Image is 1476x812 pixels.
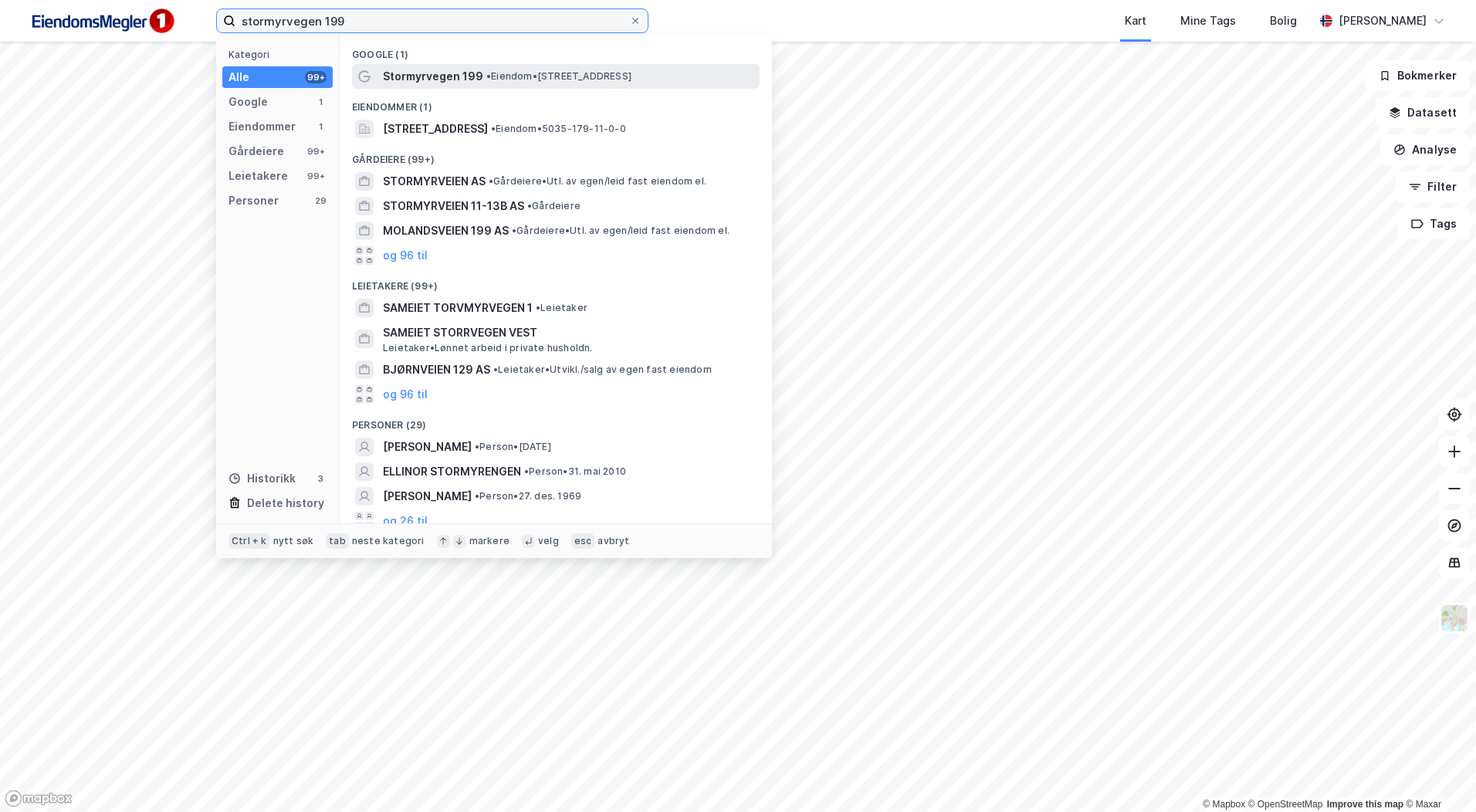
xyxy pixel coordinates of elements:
[314,195,327,207] div: 29
[493,364,712,376] span: Leietaker • Utvikl./salg av egen fast eiendom
[512,225,516,236] span: •
[1339,12,1427,30] div: [PERSON_NAME]
[273,535,314,547] div: nytt søk
[489,175,493,187] span: •
[489,175,706,188] span: Gårdeiere • Utl. av egen/leid fast eiendom el.
[527,200,581,212] span: Gårdeiere
[524,465,626,478] span: Person • 31. mai 2010
[383,385,428,404] button: og 96 til
[1327,799,1403,810] a: Improve this map
[486,70,491,82] span: •
[383,67,483,86] span: Stormyrvegen 199
[475,441,551,453] span: Person • [DATE]
[314,96,327,108] div: 1
[383,360,490,379] span: BJØRNVEIEN 129 AS
[491,123,496,134] span: •
[493,364,498,375] span: •
[383,299,533,317] span: SAMEIET TORVMYRVEGEN 1
[475,490,479,502] span: •
[571,533,595,549] div: esc
[229,469,296,488] div: Historikk
[229,167,288,185] div: Leietakere
[229,93,268,111] div: Google
[25,4,179,39] img: F4PB6Px+NJ5v8B7XTbfpPpyloAAAAASUVORK5CYII=
[383,438,472,456] span: [PERSON_NAME]
[1440,604,1469,633] img: Z
[527,200,532,211] span: •
[491,123,626,135] span: Eiendom • 5035-179-11-0-0
[1125,12,1146,30] div: Kart
[1399,738,1476,812] iframe: Chat Widget
[469,535,509,547] div: markere
[486,70,631,83] span: Eiendom • [STREET_ADDRESS]
[1396,171,1470,202] button: Filter
[383,246,428,265] button: og 96 til
[305,170,327,182] div: 99+
[229,533,270,549] div: Ctrl + k
[340,36,772,64] div: Google (1)
[305,145,327,157] div: 99+
[383,323,753,342] span: SAMEIET STORRVEGEN VEST
[383,487,472,506] span: [PERSON_NAME]
[340,407,772,435] div: Personer (29)
[314,472,327,485] div: 3
[340,268,772,296] div: Leietakere (99+)
[536,302,540,313] span: •
[235,9,629,32] input: Søk på adresse, matrikkel, gårdeiere, leietakere eller personer
[340,89,772,117] div: Eiendommer (1)
[229,191,279,210] div: Personer
[352,535,425,547] div: neste kategori
[1376,97,1470,128] button: Datasett
[538,535,559,547] div: velg
[1203,799,1245,810] a: Mapbox
[383,342,593,354] span: Leietaker • Lønnet arbeid i private husholdn.
[475,441,479,452] span: •
[475,490,581,502] span: Person • 27. des. 1969
[1399,738,1476,812] div: Kontrollprogram for chat
[5,790,73,807] a: Mapbox homepage
[229,68,249,86] div: Alle
[383,197,524,215] span: STORMYRVEIEN 11-13B AS
[512,225,730,237] span: Gårdeiere • Utl. av egen/leid fast eiendom el.
[536,302,587,314] span: Leietaker
[383,512,428,530] button: og 26 til
[229,117,296,136] div: Eiendommer
[1380,134,1470,165] button: Analyse
[383,462,521,481] span: ELLINOR STORMYRENGEN
[383,222,509,240] span: MOLANDSVEIEN 199 AS
[1366,60,1470,91] button: Bokmerker
[1248,799,1323,810] a: OpenStreetMap
[383,172,486,191] span: STORMYRVEIEN AS
[383,120,488,138] span: [STREET_ADDRESS]
[340,141,772,169] div: Gårdeiere (99+)
[229,49,333,60] div: Kategori
[326,533,349,549] div: tab
[598,535,629,547] div: avbryt
[524,465,529,477] span: •
[1398,208,1470,239] button: Tags
[247,494,324,513] div: Delete history
[305,71,327,83] div: 99+
[1270,12,1297,30] div: Bolig
[1180,12,1236,30] div: Mine Tags
[229,142,284,161] div: Gårdeiere
[314,120,327,133] div: 1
